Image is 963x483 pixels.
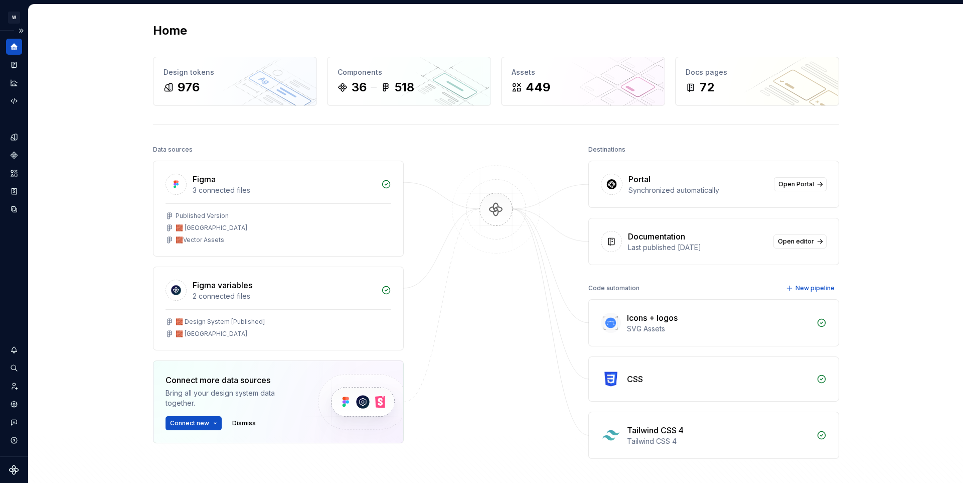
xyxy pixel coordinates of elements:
[166,388,301,408] div: Bring all your design system data together.
[526,79,550,95] div: 449
[6,183,22,199] a: Storybook stories
[327,57,491,106] a: Components36518
[232,419,256,427] span: Dismiss
[153,143,193,157] div: Data sources
[588,281,639,295] div: Code automation
[176,330,247,338] div: 🧱 [GEOGRAPHIC_DATA]
[627,324,811,334] div: SVG Assets
[178,79,200,95] div: 976
[795,284,835,292] span: New pipeline
[6,57,22,73] a: Documentation
[6,129,22,145] a: Design tokens
[700,79,714,95] div: 72
[686,67,829,77] div: Docs pages
[773,234,827,249] a: Open editor
[501,57,665,106] a: Assets449
[176,318,265,326] div: 🧱 Design System [Published]
[6,342,22,358] button: Notifications
[6,201,22,217] a: Data sources
[395,79,414,95] div: 518
[228,416,260,430] button: Dismiss
[153,267,404,350] a: Figma variables2 connected files🧱 Design System [Published]🧱 [GEOGRAPHIC_DATA]
[153,23,187,39] h2: Home
[6,378,22,394] a: Invite team
[628,243,767,253] div: Last published [DATE]
[170,419,209,427] span: Connect new
[164,67,306,77] div: Design tokens
[6,39,22,55] a: Home
[6,396,22,412] a: Settings
[338,67,480,77] div: Components
[193,279,252,291] div: Figma variables
[6,147,22,163] a: Components
[627,373,643,385] div: CSS
[628,230,685,243] div: Documentation
[176,236,224,244] div: 🧱Vector Assets
[6,360,22,376] button: Search ⌘K
[778,237,814,246] span: Open editor
[153,57,317,106] a: Design tokens976
[193,173,216,185] div: Figma
[176,212,229,220] div: Published Version
[778,180,814,188] span: Open Portal
[9,465,19,475] svg: Supernova Logo
[774,177,827,191] a: Open Portal
[783,281,839,295] button: New pipeline
[14,24,28,38] button: Expand sidebar
[8,12,20,24] div: W
[588,143,625,157] div: Destinations
[627,424,684,436] div: Tailwind CSS 4
[193,185,375,195] div: 3 connected files
[176,224,247,232] div: 🧱 [GEOGRAPHIC_DATA]
[352,79,367,95] div: 36
[6,93,22,109] a: Code automation
[193,291,375,301] div: 2 connected files
[628,185,768,195] div: Synchronized automatically
[628,173,651,185] div: Portal
[6,414,22,430] button: Contact support
[166,374,301,386] div: Connect more data sources
[153,161,404,257] a: Figma3 connected filesPublished Version🧱 [GEOGRAPHIC_DATA]🧱Vector Assets
[166,416,222,430] button: Connect new
[2,7,26,28] button: W
[512,67,655,77] div: Assets
[675,57,839,106] a: Docs pages72
[6,75,22,91] a: Analytics
[627,312,678,324] div: Icons + logos
[6,165,22,181] a: Assets
[627,436,811,446] div: Tailwind CSS 4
